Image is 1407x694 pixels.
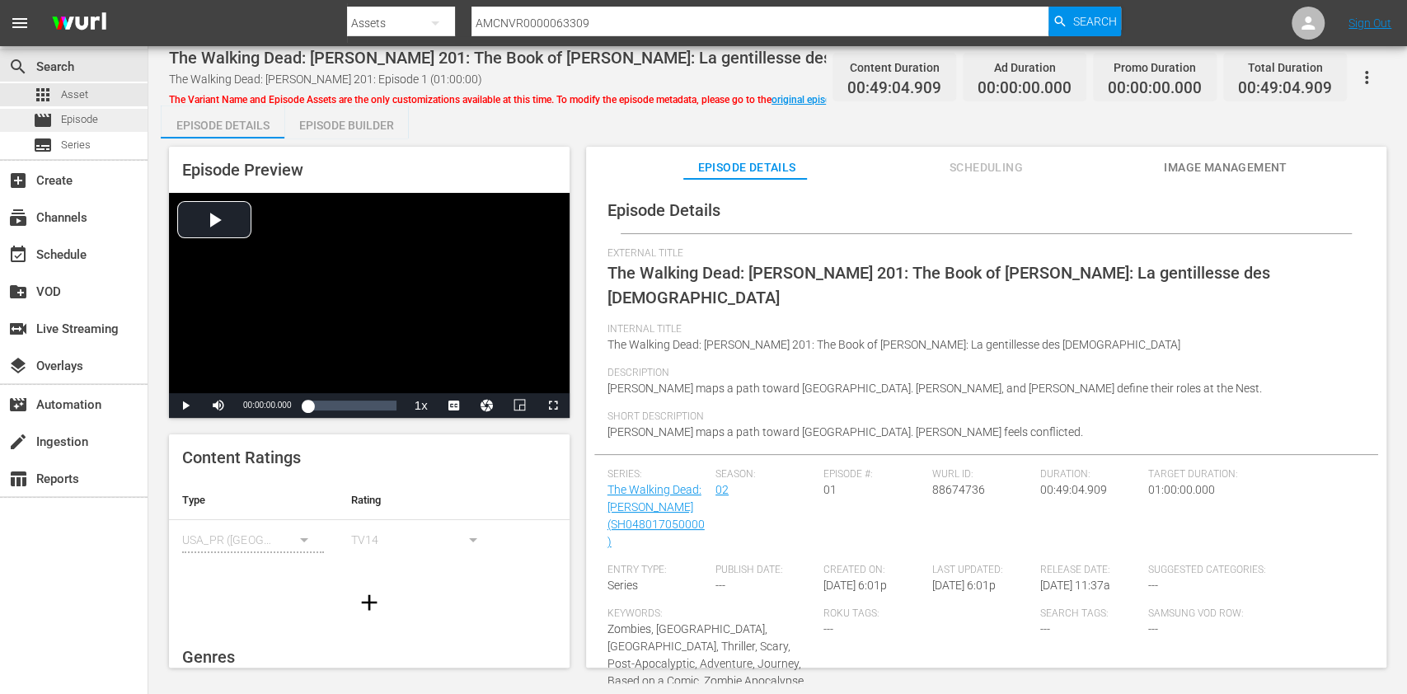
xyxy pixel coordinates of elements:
button: Play [169,393,202,418]
span: The Walking Dead: [PERSON_NAME] 201: Episode 1 (01:00:00) [169,73,482,86]
span: Search Tags: [1040,607,1140,621]
span: 00:49:04.909 [847,79,941,98]
span: Samsung VOD Row: [1148,607,1248,621]
table: simple table [169,481,570,571]
div: USA_PR ([GEOGRAPHIC_DATA]) [182,517,324,563]
span: 88674736 [932,483,985,496]
div: TV14 [350,517,492,563]
span: Asset [33,85,53,105]
span: [DATE] 11:37a [1040,579,1110,592]
a: Sign Out [1348,16,1391,30]
span: 00:00:00.000 [1108,79,1202,98]
span: menu [10,13,30,33]
span: Publish Date: [715,564,815,577]
span: Episode [33,110,53,130]
span: Content Ratings [182,448,301,467]
span: --- [715,579,725,592]
span: [PERSON_NAME] maps a path toward [GEOGRAPHIC_DATA]. [PERSON_NAME] feels conflicted. [607,425,1083,438]
span: Created On: [823,564,923,577]
img: ans4CAIJ8jUAAAAAAAAAAAAAAAAAAAAAAAAgQb4GAAAAAAAAAAAAAAAAAAAAAAAAJMjXAAAAAAAAAAAAAAAAAAAAAAAAgAT5G... [40,4,119,43]
span: Schedule [8,245,28,265]
span: Automation [8,395,28,415]
span: Create [8,171,28,190]
a: original episode [772,94,842,106]
span: Ingestion [8,432,28,452]
span: The Walking Dead: [PERSON_NAME] 201: The Book of [PERSON_NAME]: La gentillesse des [DEMOGRAPHIC_D... [607,338,1180,351]
span: Internal Title [607,323,1357,336]
span: 00:49:04.909 [1040,483,1107,496]
span: Duration: [1040,468,1140,481]
span: The Walking Dead: [PERSON_NAME] 201: The Book of [PERSON_NAME]: La gentillesse des [DEMOGRAPHIC_D... [607,263,1270,307]
span: Scheduling [924,157,1048,178]
button: Episode Builder [284,106,408,138]
div: Total Duration [1238,56,1332,79]
span: Series: [607,468,707,481]
button: Fullscreen [537,393,570,418]
button: Search [1048,7,1121,36]
span: 01 [823,483,837,496]
th: Rating [337,481,505,520]
span: Asset [61,87,88,103]
div: Promo Duration [1108,56,1202,79]
span: Suggested Categories: [1148,564,1357,577]
span: Series [61,137,91,153]
span: Episode Preview [182,160,303,180]
span: [DATE] 6:01p [932,579,996,592]
span: [PERSON_NAME] maps a path toward [GEOGRAPHIC_DATA]. [PERSON_NAME], and [PERSON_NAME] define their... [607,382,1262,395]
div: Episode Builder [284,106,408,145]
button: Mute [202,393,235,418]
span: --- [1040,622,1050,635]
span: Image Management [1164,157,1287,178]
span: Overlays [8,356,28,376]
span: Search [1072,7,1116,36]
span: 00:00:00.000 [978,79,1072,98]
span: Release Date: [1040,564,1140,577]
span: Genres [182,647,235,667]
span: 00:00:00.000 [243,401,291,410]
button: Captions [438,393,471,418]
span: Target Duration: [1148,468,1357,481]
div: Progress Bar [307,401,396,410]
span: VOD [8,282,28,302]
span: Description [607,367,1357,380]
span: Entry Type: [607,564,707,577]
button: Picture-in-Picture [504,393,537,418]
span: 00:49:04.909 [1238,79,1332,98]
span: Search [8,57,28,77]
span: External Title [607,247,1357,260]
span: Keywords: [607,607,816,621]
span: Episode #: [823,468,923,481]
button: Jump To Time [471,393,504,418]
span: --- [823,622,833,635]
span: Short Description [607,410,1357,424]
span: Season: [715,468,815,481]
span: Episode [61,111,98,128]
div: Episode Details [161,106,284,145]
span: Live Streaming [8,319,28,339]
div: Ad Duration [978,56,1072,79]
span: --- [1148,579,1158,592]
span: Series [607,579,638,592]
span: Series [33,135,53,155]
span: Roku Tags: [823,607,1032,621]
button: Episode Details [161,106,284,138]
span: [DATE] 6:01p [823,579,887,592]
span: Reports [8,469,28,489]
span: The Walking Dead: [PERSON_NAME] 201: The Book of [PERSON_NAME]: La gentillesse des [DEMOGRAPHIC_D... [169,48,1008,68]
span: The Variant Name and Episode Assets are the only customizations available at this time. To modify... [169,94,844,106]
th: Type [169,481,337,520]
div: Video Player [169,193,570,418]
a: 02 [715,483,729,496]
span: 01:00:00.000 [1148,483,1215,496]
span: Channels [8,208,28,227]
span: Wurl ID: [932,468,1032,481]
span: --- [1148,622,1158,635]
span: Last Updated: [932,564,1032,577]
span: Episode Details [685,157,809,178]
button: Playback Rate [405,393,438,418]
div: Content Duration [847,56,941,79]
a: The Walking Dead: [PERSON_NAME] (SH048017050000) [607,483,705,548]
span: Episode Details [607,200,720,220]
